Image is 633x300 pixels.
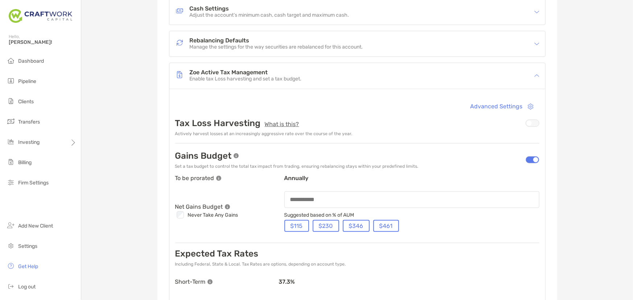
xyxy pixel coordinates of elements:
[9,39,77,45] span: [PERSON_NAME]!
[175,175,214,182] p: To be prorated
[7,262,15,270] img: get-help icon
[279,278,539,285] p: 37.3 %
[18,119,40,125] span: Transfers
[284,175,539,187] p: annually
[175,249,259,259] p: Expected Tax Rates
[190,44,363,50] p: Manage the settings for the way securities are rebalanced for this account.
[190,12,349,18] p: Adjust the account’s minimum cash, cash target and maximum cash.
[18,243,37,249] span: Settings
[175,278,206,285] p: Short-Term
[190,76,302,82] p: Enable tax Loss harvesting and set a tax budget.
[284,212,539,218] p: Suggested based on % of AUM
[7,158,15,166] img: billing icon
[7,178,15,187] img: firm-settings icon
[7,56,15,65] img: dashboard icon
[175,131,539,137] p: Actively harvest losses at an increasingly aggressive rate over the course of the year.
[169,63,545,88] div: icon arrowZoe Active Tax ManagementZoe Active Tax ManagementEnable tax Loss harvesting and set a ...
[18,263,38,270] span: Get Help
[169,31,545,57] div: icon arrowRebalancing DefaultsRebalancing DefaultsManage the settings for the way securities are ...
[175,151,232,161] p: Gains Budget
[18,159,32,166] span: Billing
[175,38,184,47] img: Rebalancing Defaults
[190,6,349,12] h4: Cash Settings
[175,118,261,128] p: Tax Loss Harvesting
[18,223,53,229] span: Add New Client
[225,204,230,209] img: info tooltip
[9,3,72,29] img: Zoe Logo
[465,99,539,114] button: Advanced Settings
[18,180,49,186] span: Firm Settings
[175,262,346,267] p: Including Federal, State & Local. Tax Rates are options, depending on account type.
[313,220,339,232] button: $230
[216,176,221,181] img: info tooltip
[175,70,184,79] img: Zoe Active Tax Management
[7,97,15,105] img: clients icon
[7,221,15,230] img: add_new_client icon
[534,9,539,14] img: icon arrow
[373,220,399,232] button: $461
[284,220,309,232] button: $115
[534,41,539,46] img: icon arrow
[234,153,239,158] img: info tooltip
[7,241,15,250] img: settings icon
[175,164,419,169] p: Set a tax budget to control the total tax impact from trading, ensuring rebalancing stays within ...
[7,76,15,85] img: pipeline icon
[188,212,238,218] p: Never Take Any Gains
[175,203,223,210] p: Net Gains Budget
[18,139,40,145] span: Investing
[190,38,363,44] h4: Rebalancing Defaults
[18,78,36,84] span: Pipeline
[534,73,539,78] img: icon arrow
[343,220,370,232] button: $346
[7,282,15,291] img: logout icon
[18,58,44,64] span: Dashboard
[175,7,184,15] img: Cash Settings
[190,70,302,76] h4: Zoe Active Tax Management
[18,284,36,290] span: Log out
[263,121,301,128] button: What is this?
[7,137,15,146] img: investing icon
[207,279,213,284] img: info tooltip
[7,117,15,126] img: transfers icon
[18,99,34,105] span: Clients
